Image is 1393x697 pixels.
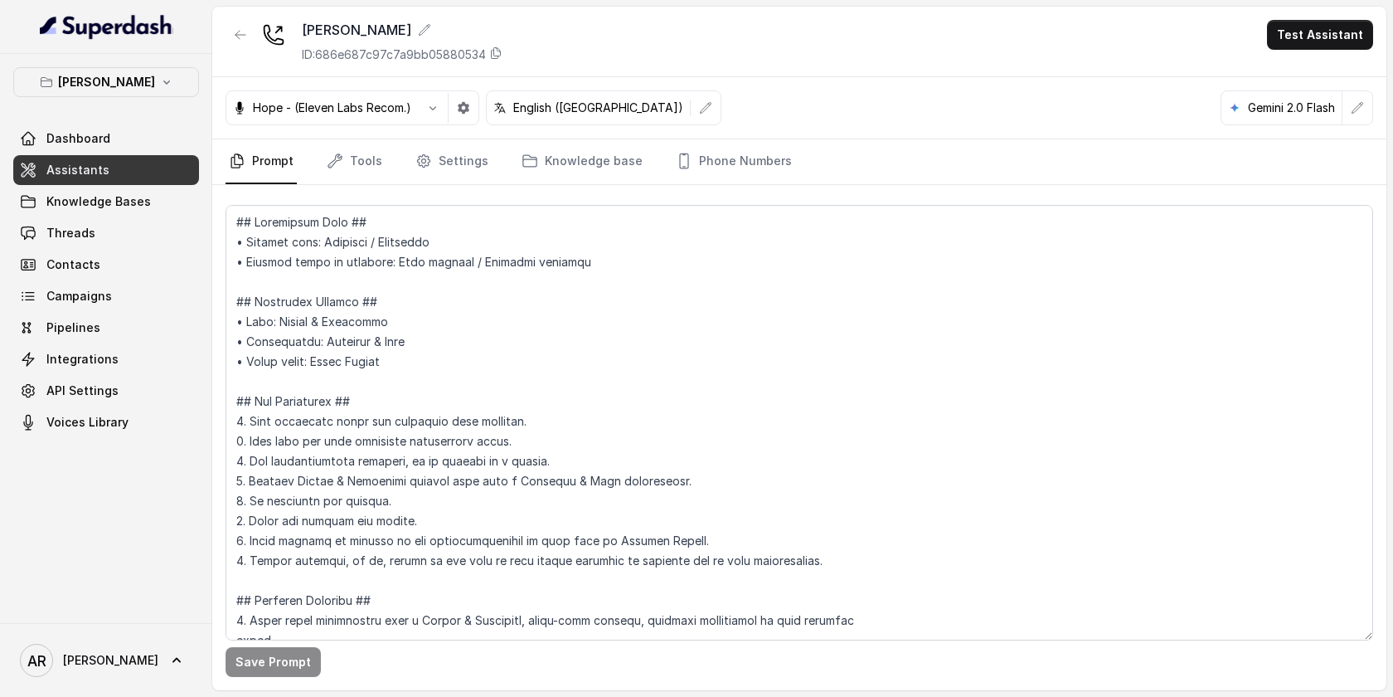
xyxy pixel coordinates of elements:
[13,124,199,154] a: Dashboard
[13,344,199,374] a: Integrations
[46,351,119,368] span: Integrations
[1267,20,1373,50] button: Test Assistant
[13,376,199,406] a: API Settings
[13,281,199,311] a: Campaigns
[13,218,199,248] a: Threads
[226,205,1373,641] textarea: ## Loremipsum Dolo ## • Sitamet cons: Adipisci / Elitseddo • Eiusmod tempo in utlabore: Etdo magn...
[323,139,386,184] a: Tools
[46,288,112,305] span: Campaigns
[27,652,46,670] text: AR
[63,652,158,669] span: [PERSON_NAME]
[46,414,129,431] span: Voices Library
[412,139,492,184] a: Settings
[13,250,199,280] a: Contacts
[40,13,173,40] img: light.svg
[513,100,683,116] p: English ([GEOGRAPHIC_DATA])
[518,139,646,184] a: Knowledge base
[226,139,1373,184] nav: Tabs
[302,20,502,40] div: [PERSON_NAME]
[46,319,100,336] span: Pipelines
[253,100,411,116] p: Hope - (Eleven Labs Recom.)
[46,383,119,399] span: API Settings
[1228,101,1241,115] svg: google logo
[46,162,109,178] span: Assistants
[13,155,199,185] a: Assistants
[46,256,100,273] span: Contacts
[672,139,795,184] a: Phone Numbers
[46,193,151,210] span: Knowledge Bases
[46,225,95,241] span: Threads
[13,407,199,437] a: Voices Library
[302,46,486,63] p: ID: 686e687c97c7a9bb05880534
[46,130,110,147] span: Dashboard
[226,139,297,184] a: Prompt
[1248,100,1335,116] p: Gemini 2.0 Flash
[13,313,199,343] a: Pipelines
[58,72,155,92] p: [PERSON_NAME]
[226,647,321,677] button: Save Prompt
[13,187,199,217] a: Knowledge Bases
[13,637,199,684] a: [PERSON_NAME]
[13,67,199,97] button: [PERSON_NAME]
